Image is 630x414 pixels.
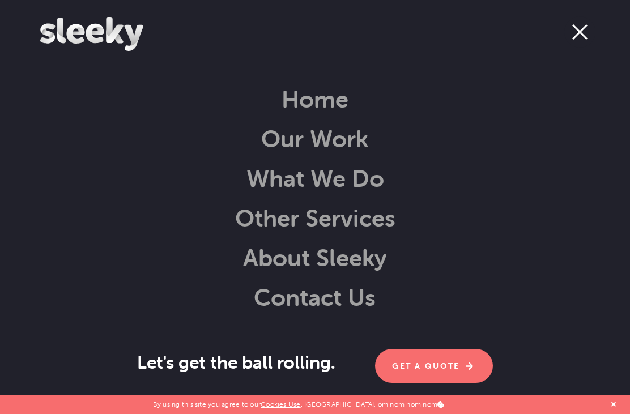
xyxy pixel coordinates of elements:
a: What We Do [218,164,384,193]
a: About Sleeky [214,243,387,272]
a: Cookies Use [261,400,301,408]
span: Let's get the ball rolling [137,351,335,373]
span: . [331,352,336,373]
a: Home [282,84,348,113]
a: Other Services [206,203,395,232]
a: Contact Us [254,283,376,311]
p: By using this site you agree to our . [GEOGRAPHIC_DATA], om nom nom nom [153,395,444,408]
a: Our Work [261,124,368,153]
img: Sleeky Web Design Newcastle [40,17,143,51]
a: Get A Quote [375,349,493,383]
